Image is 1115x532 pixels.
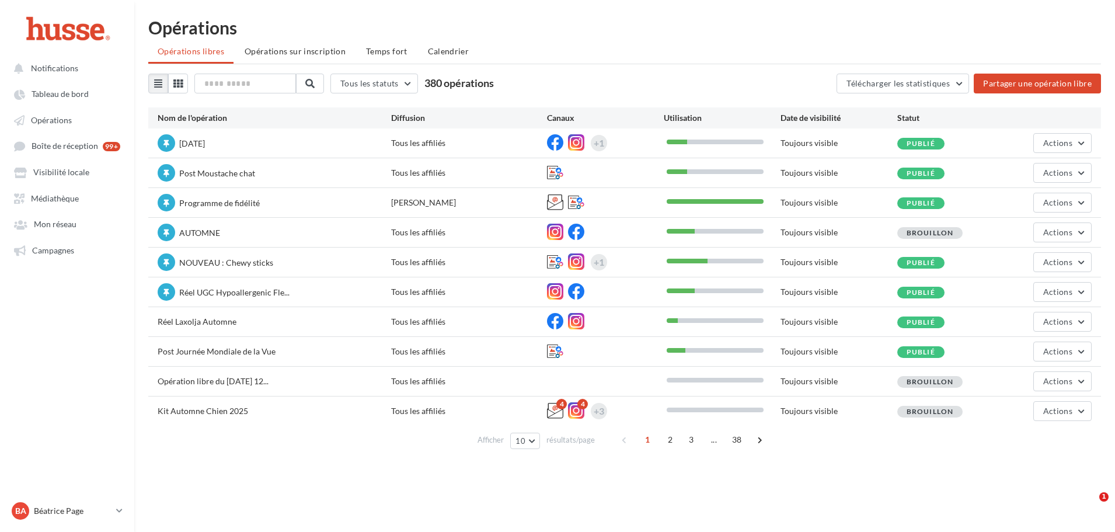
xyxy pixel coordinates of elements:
[9,500,125,522] a: Ba Béatrice Page
[158,346,276,356] span: Post Journée Mondiale de la Vue
[974,74,1101,93] button: Partager une opération libre
[7,57,123,78] button: Notifications
[907,347,935,356] span: Publié
[907,228,954,237] span: Brouillon
[1043,317,1072,326] span: Actions
[391,316,547,328] div: Tous les affiliés
[1033,312,1092,332] button: Actions
[1033,371,1092,391] button: Actions
[179,228,220,238] span: AUTOMNE
[907,258,935,267] span: Publié
[34,220,76,230] span: Mon réseau
[705,430,723,449] span: ...
[780,346,897,357] div: Toujours visible
[780,316,897,328] div: Toujours visible
[907,199,935,207] span: Publié
[391,286,547,298] div: Tous les affiliés
[907,377,954,386] span: Brouillon
[556,399,567,409] div: 4
[727,430,747,449] span: 38
[103,142,120,151] div: 99+
[510,433,540,449] button: 10
[1033,133,1092,153] button: Actions
[245,46,346,56] span: Opérations sur inscription
[661,430,680,449] span: 2
[780,375,897,387] div: Toujours visible
[780,167,897,179] div: Toujours visible
[1033,193,1092,213] button: Actions
[594,254,604,270] div: +1
[7,83,127,104] a: Tableau de bord
[428,46,469,56] span: Calendrier
[638,430,657,449] span: 1
[391,227,547,238] div: Tous les affiliés
[577,399,588,409] div: 4
[907,318,935,326] span: Publié
[391,375,547,387] div: Tous les affiliés
[547,112,664,124] div: Canaux
[780,256,897,268] div: Toujours visible
[7,239,127,260] a: Campagnes
[7,187,127,208] a: Médiathèque
[1033,163,1092,183] button: Actions
[391,405,547,417] div: Tous les affiliés
[179,258,273,267] span: NOUVEAU : Chewy sticks
[32,89,89,99] span: Tableau de bord
[179,198,260,208] span: Programme de fidélité
[907,288,935,297] span: Publié
[1043,138,1072,148] span: Actions
[1033,252,1092,272] button: Actions
[907,169,935,178] span: Publié
[31,193,79,203] span: Médiathèque
[907,139,935,148] span: Publié
[33,168,89,178] span: Visibilité locale
[1043,346,1072,356] span: Actions
[7,109,127,130] a: Opérations
[366,46,407,56] span: Temps fort
[780,227,897,238] div: Toujours visible
[179,287,290,297] span: Réel UGC Hypoallergenic Fle...
[594,403,604,419] div: +3
[15,505,26,517] span: Ba
[907,407,954,416] span: Brouillon
[179,168,255,178] span: Post Moustache chat
[7,161,127,182] a: Visibilité locale
[546,434,595,446] span: résultats/page
[837,74,969,93] button: Télécharger les statistiques
[158,317,236,326] span: Réel Laxolja Automne
[158,406,248,416] span: Kit Automne Chien 2025
[32,141,98,151] span: Boîte de réception
[340,78,399,88] span: Tous les statuts
[179,138,205,148] span: [DATE]
[158,112,391,124] div: Nom de l'opération
[1033,342,1092,361] button: Actions
[780,137,897,149] div: Toujours visible
[7,213,127,234] a: Mon réseau
[1033,222,1092,242] button: Actions
[391,197,547,208] div: [PERSON_NAME]
[148,19,1101,36] div: Opérations
[1043,257,1072,267] span: Actions
[31,63,78,73] span: Notifications
[780,405,897,417] div: Toujours visible
[594,135,604,151] div: +1
[1043,406,1072,416] span: Actions
[34,505,111,517] p: Béatrice Page
[158,376,269,386] span: Opération libre du [DATE] 12...
[664,112,780,124] div: Utilisation
[682,430,701,449] span: 3
[391,112,547,124] div: Diffusion
[846,78,950,88] span: Télécharger les statistiques
[391,167,547,179] div: Tous les affiliés
[897,112,1014,124] div: Statut
[1043,197,1072,207] span: Actions
[1033,282,1092,302] button: Actions
[391,137,547,149] div: Tous les affiliés
[1033,401,1092,421] button: Actions
[1043,376,1072,386] span: Actions
[32,245,74,255] span: Campagnes
[780,112,897,124] div: Date de visibilité
[515,436,525,446] span: 10
[7,135,127,157] a: Boîte de réception 99+
[780,197,897,208] div: Toujours visible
